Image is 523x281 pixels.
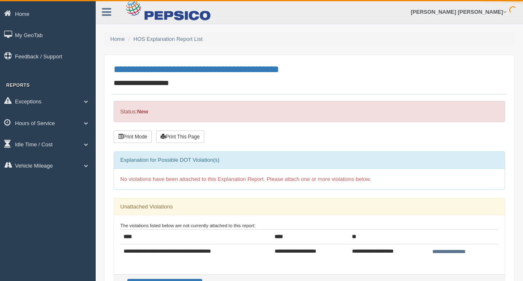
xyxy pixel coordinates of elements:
[114,152,505,168] div: Explanation for Possible DOT Violation(s)
[114,130,152,143] button: Print Mode
[137,108,148,115] strong: New
[120,176,371,182] span: No violations have been attached to this Explanation Report. Please attach one or more violations...
[114,198,505,215] div: Unattached Violations
[114,101,505,122] div: Status:
[110,36,125,42] a: Home
[156,130,204,143] button: Print This Page
[134,36,203,42] a: HOS Explanation Report List
[120,223,255,228] small: The violations listed below are not currently attached to this report:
